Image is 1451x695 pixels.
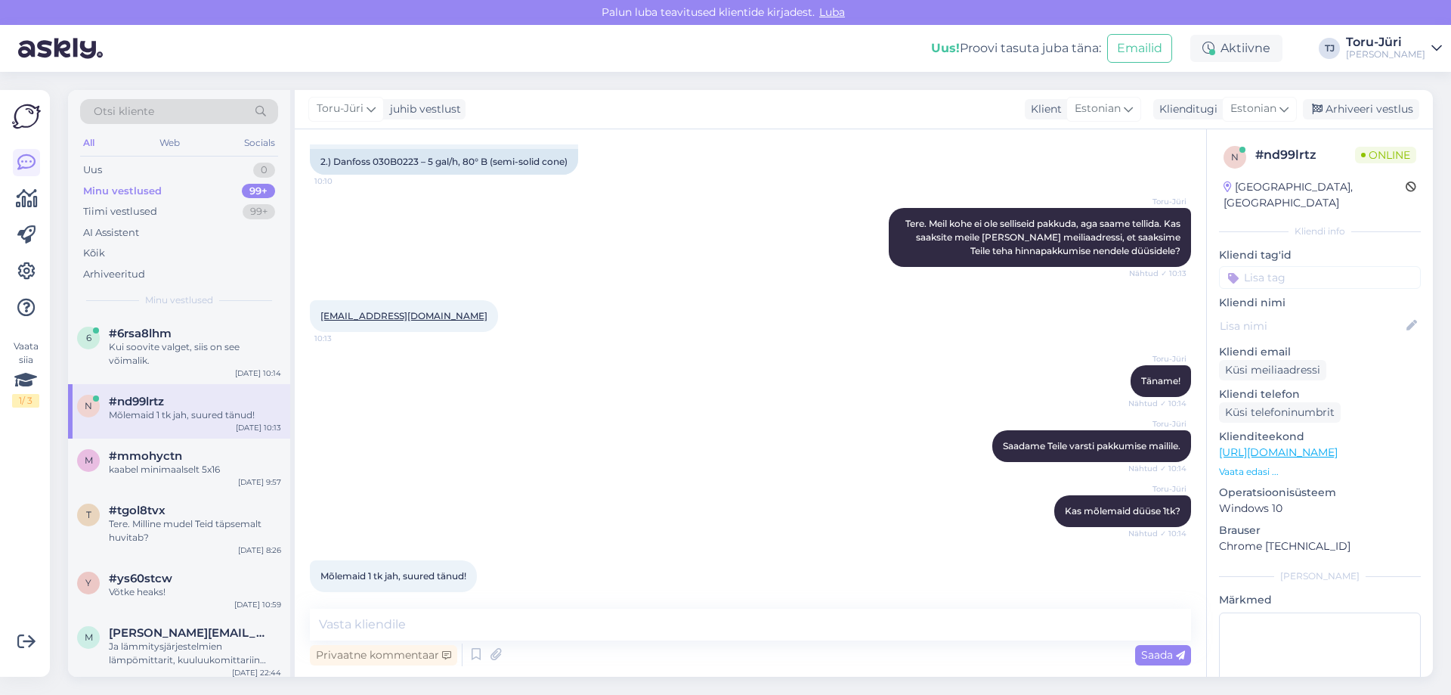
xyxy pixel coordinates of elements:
span: Otsi kliente [94,104,154,119]
p: Kliendi telefon [1219,386,1421,402]
span: Estonian [1075,101,1121,117]
div: Ja lämmitysjärjestelmien lämpömittarit, kuuluukomittariin myös mittarintasku ( suojaputki)? [109,640,281,667]
div: Klienditugi [1153,101,1217,117]
div: [DATE] 9:57 [238,476,281,488]
p: Brauser [1219,523,1421,538]
button: Emailid [1107,34,1172,63]
div: Võtke heaks! [109,585,281,599]
div: Kõik [83,246,105,261]
span: Nähtud ✓ 10:13 [1129,268,1186,279]
span: marko.rantasen@gmail.com [109,626,266,640]
span: t [86,509,91,520]
div: Web [156,133,183,153]
span: Nähtud ✓ 10:14 [1128,398,1186,409]
div: Mõlemaid 1 tk jah, suured tänud! [109,408,281,422]
div: juhib vestlust [384,101,461,117]
span: Luba [815,5,849,19]
div: [DATE] 8:26 [238,545,281,556]
div: Küsi meiliaadressi [1219,360,1326,380]
span: Toru-Jüri [317,101,364,117]
a: Toru-Jüri[PERSON_NAME] [1346,36,1442,61]
span: Toru-Jüri [1130,418,1186,430]
p: Chrome [TECHNICAL_ID] [1219,538,1421,554]
span: Tere. Meil kohe ei ole selliseid pakkuda, aga saame tellida. Kas saaksite meile [PERSON_NAME] mei... [905,218,1183,256]
div: 99+ [243,204,275,219]
div: TJ [1319,38,1340,59]
p: Vaata edasi ... [1219,465,1421,479]
span: Nähtud ✓ 10:14 [1128,528,1186,539]
span: #nd99lrtz [109,395,164,408]
div: [DATE] 10:14 [235,368,281,379]
a: [URL][DOMAIN_NAME] [1219,445,1338,459]
p: Klienditeekond [1219,429,1421,445]
div: 0 [253,163,275,178]
span: Estonian [1230,101,1276,117]
span: Minu vestlused [145,293,213,307]
div: 1 / 3 [12,394,39,408]
p: Kliendi tag'id [1219,247,1421,263]
div: [DATE] 22:44 [232,667,281,678]
span: Toru-Jüri [1130,353,1186,365]
span: 10:15 [314,593,371,604]
span: 10:13 [314,333,371,344]
div: All [80,133,97,153]
span: Nähtud ✓ 10:14 [1128,463,1186,474]
div: [PERSON_NAME] [1219,569,1421,583]
div: AI Assistent [83,225,139,240]
p: Kliendi nimi [1219,295,1421,311]
input: Lisa tag [1219,266,1421,289]
span: Kas mõlemaid düüse 1tk? [1065,505,1180,517]
div: Vaata siia [12,340,39,408]
span: 10:10 [314,175,371,187]
p: Märkmed [1219,592,1421,608]
div: Aktiivne [1190,35,1282,62]
span: #ys60stcw [109,572,172,585]
span: y [85,577,91,588]
div: [DATE] 10:13 [236,422,281,433]
div: Küsi telefoninumbrit [1219,402,1341,423]
div: Arhiveeritud [83,267,145,282]
span: Saada [1141,648,1185,662]
p: Operatsioonisüsteem [1219,485,1421,501]
div: # nd99lrtz [1255,146,1355,164]
div: Minu vestlused [83,184,162,199]
span: #mmohyctn [109,449,182,463]
div: Proovi tasuta juba täna: [931,39,1101,57]
b: Uus! [931,41,960,55]
div: Arhiveeri vestlus [1303,99,1419,119]
span: n [85,400,92,411]
span: m [85,455,93,466]
span: Toru-Jüri [1130,196,1186,207]
div: Tiimi vestlused [83,204,157,219]
span: Saadame Teile varsti pakkumise mailile. [1003,440,1180,451]
div: Uus [83,163,102,178]
span: #6rsa8lhm [109,327,172,340]
div: Tere. Milline mudel Teid täpsemalt huvitab? [109,517,281,545]
div: [PERSON_NAME] [1346,48,1425,61]
div: Kui soovite valget, siis on see võimalik. [109,340,281,368]
span: m [85,631,93,643]
div: Kliendi info [1219,225,1421,238]
span: 6 [86,332,91,343]
img: Askly Logo [12,102,41,131]
span: #tgol8tvx [109,504,166,517]
div: [DATE] 10:59 [234,599,281,610]
input: Lisa nimi [1220,318,1403,334]
div: 2.) Danfoss 030B0223 – 5 gal/h, 80° B (semi-solid cone) [310,149,578,175]
div: 99+ [242,184,275,199]
div: Socials [241,133,278,153]
p: Kliendi email [1219,344,1421,360]
span: Mõlemaid 1 tk jah, suured tänud! [320,570,466,582]
span: Online [1355,147,1416,163]
span: n [1231,151,1239,163]
div: Privaatne kommentaar [310,645,457,666]
div: Toru-Jüri [1346,36,1425,48]
span: Täname! [1141,375,1180,386]
a: [EMAIL_ADDRESS][DOMAIN_NAME] [320,310,487,321]
p: Windows 10 [1219,501,1421,517]
div: kaabel minimaalselt 5x16 [109,463,281,476]
div: [GEOGRAPHIC_DATA], [GEOGRAPHIC_DATA] [1224,179,1406,211]
span: Toru-Jüri [1130,483,1186,495]
div: Klient [1025,101,1062,117]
